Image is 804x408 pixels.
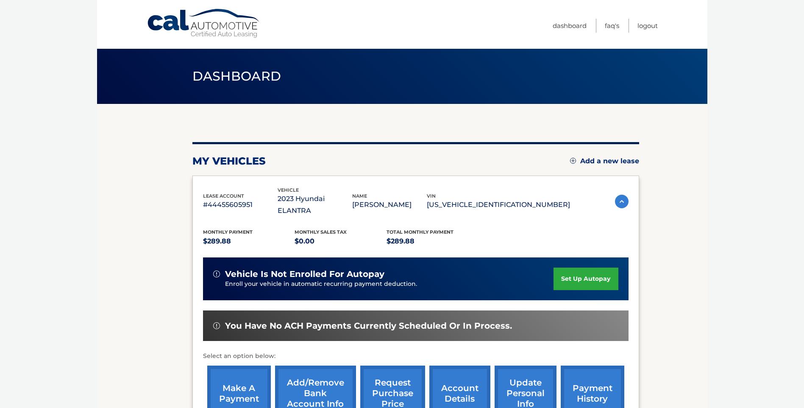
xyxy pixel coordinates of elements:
[203,235,295,247] p: $289.88
[352,193,367,199] span: name
[605,19,619,33] a: FAQ's
[192,68,281,84] span: Dashboard
[213,271,220,277] img: alert-white.svg
[203,351,629,361] p: Select an option below:
[225,279,554,289] p: Enroll your vehicle in automatic recurring payment deduction.
[387,235,479,247] p: $289.88
[637,19,658,33] a: Logout
[570,157,639,165] a: Add a new lease
[213,322,220,329] img: alert-white.svg
[427,199,570,211] p: [US_VEHICLE_IDENTIFICATION_NUMBER]
[570,158,576,164] img: add.svg
[225,321,512,331] span: You have no ACH payments currently scheduled or in process.
[278,193,352,217] p: 2023 Hyundai ELANTRA
[203,193,244,199] span: lease account
[203,229,253,235] span: Monthly Payment
[554,268,618,290] a: set up autopay
[192,155,266,168] h2: my vehicles
[225,269,384,279] span: vehicle is not enrolled for autopay
[615,195,629,208] img: accordion-active.svg
[278,187,299,193] span: vehicle
[295,235,387,247] p: $0.00
[352,199,427,211] p: [PERSON_NAME]
[203,199,278,211] p: #44455605951
[147,8,261,39] a: Cal Automotive
[553,19,587,33] a: Dashboard
[427,193,436,199] span: vin
[295,229,347,235] span: Monthly sales Tax
[387,229,453,235] span: Total Monthly Payment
